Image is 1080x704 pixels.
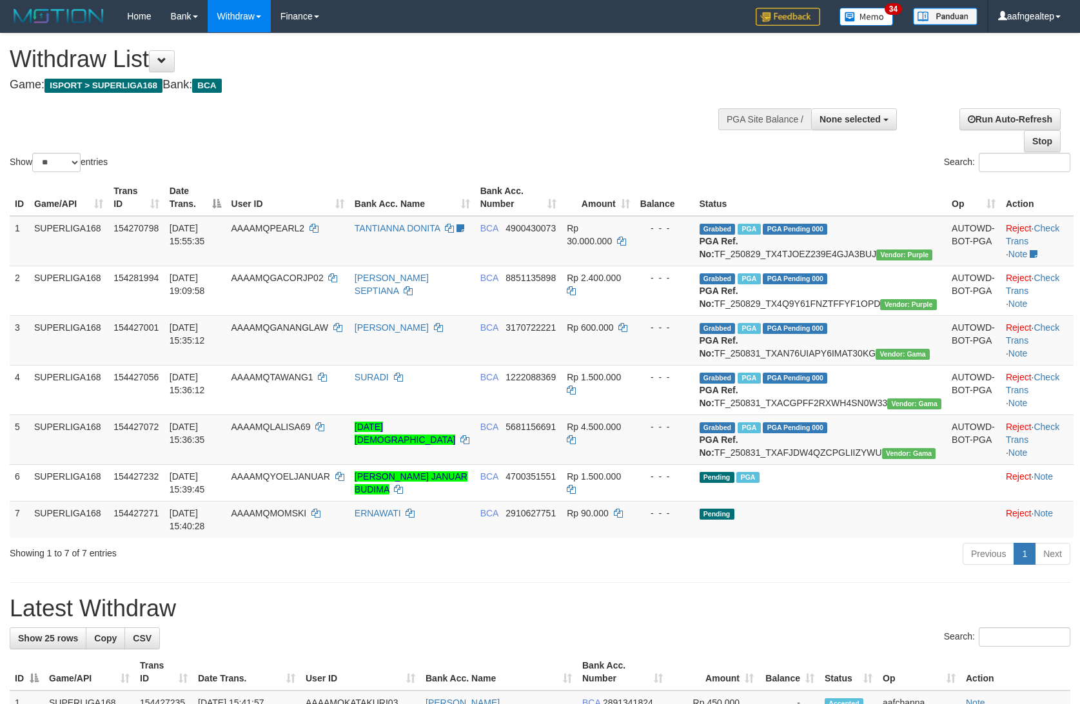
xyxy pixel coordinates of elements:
[170,223,205,246] span: [DATE] 15:55:35
[694,415,947,464] td: TF_250831_TXAFJDW4QZCPGLIIZYWU
[475,179,562,216] th: Bank Acc. Number: activate to sort column ascending
[567,508,609,518] span: Rp 90.000
[231,422,311,432] span: AAAAMQLALISA69
[947,415,1001,464] td: AUTOWD-BOT-PGA
[763,323,827,334] span: PGA Pending
[226,179,349,216] th: User ID: activate to sort column ascending
[10,596,1070,621] h1: Latest Withdraw
[1001,179,1074,216] th: Action
[10,654,44,690] th: ID: activate to sort column descending
[1008,447,1028,458] a: Note
[506,372,556,382] span: Copy 1222088369 to clipboard
[113,508,159,518] span: 154427271
[640,470,689,483] div: - - -
[113,422,159,432] span: 154427072
[700,224,736,235] span: Grabbed
[355,273,429,296] a: [PERSON_NAME] SEPTIANA
[1001,501,1074,538] td: ·
[700,236,738,259] b: PGA Ref. No:
[10,6,108,26] img: MOTION_logo.png
[577,654,668,690] th: Bank Acc. Number: activate to sort column ascending
[567,273,621,283] span: Rp 2.400.000
[756,8,820,26] img: Feedback.jpg
[738,224,760,235] span: Marked by aafmaleo
[355,471,467,494] a: [PERSON_NAME] JANUAR BUDIMA
[963,543,1014,565] a: Previous
[29,179,108,216] th: Game/API: activate to sort column ascending
[44,79,162,93] span: ISPORT > SUPERLIGA168
[506,273,556,283] span: Copy 8851135898 to clipboard
[913,8,977,25] img: panduan.png
[231,471,330,482] span: AAAAMQYOELJANUAR
[170,273,205,296] span: [DATE] 19:09:58
[94,633,117,643] span: Copy
[718,108,811,130] div: PGA Site Balance /
[170,422,205,445] span: [DATE] 15:36:35
[738,273,760,284] span: Marked by aafnonsreyleab
[700,472,734,483] span: Pending
[700,385,738,408] b: PGA Ref. No:
[640,420,689,433] div: - - -
[1001,365,1074,415] td: · ·
[10,501,29,538] td: 7
[44,654,135,690] th: Game/API: activate to sort column ascending
[567,223,612,246] span: Rp 30.000.000
[640,222,689,235] div: - - -
[113,471,159,482] span: 154427232
[640,321,689,334] div: - - -
[480,223,498,233] span: BCA
[10,179,29,216] th: ID
[763,373,827,384] span: PGA Pending
[694,315,947,365] td: TF_250831_TXAN76UIAPY6IMAT30KG
[1006,322,1059,346] a: Check Trans
[738,422,760,433] span: Marked by aafsoycanthlai
[1001,464,1074,501] td: ·
[882,448,936,459] span: Vendor URL: https://trx31.1velocity.biz
[170,372,205,395] span: [DATE] 15:36:12
[10,79,707,92] h4: Game: Bank:
[763,422,827,433] span: PGA Pending
[947,315,1001,365] td: AUTOWD-BOT-PGA
[876,249,932,260] span: Vendor URL: https://trx4.1velocity.biz
[1001,315,1074,365] td: · ·
[694,266,947,315] td: TF_250829_TX4Q9Y61FNZTFFYF1OPD
[694,216,947,266] td: TF_250829_TX4TJOEZ239E4GJA3BUJ
[10,627,86,649] a: Show 25 rows
[839,8,894,26] img: Button%20Memo.svg
[355,422,456,445] a: [DATE][DEMOGRAPHIC_DATA]
[29,365,108,415] td: SUPERLIGA168
[763,273,827,284] span: PGA Pending
[10,464,29,501] td: 6
[10,216,29,266] td: 1
[635,179,694,216] th: Balance
[700,335,738,358] b: PGA Ref. No:
[811,108,897,130] button: None selected
[700,273,736,284] span: Grabbed
[1008,398,1028,408] a: Note
[1001,216,1074,266] td: · ·
[1008,249,1028,259] a: Note
[947,179,1001,216] th: Op: activate to sort column ascending
[1001,266,1074,315] td: · ·
[944,627,1070,647] label: Search:
[170,322,205,346] span: [DATE] 15:35:12
[1034,471,1053,482] a: Note
[29,266,108,315] td: SUPERLIGA168
[10,46,707,72] h1: Withdraw List
[231,372,313,382] span: AAAAMQTAWANG1
[32,153,81,172] select: Showentries
[29,501,108,538] td: SUPERLIGA168
[300,654,420,690] th: User ID: activate to sort column ascending
[736,472,759,483] span: Marked by aafsoycanthlai
[885,3,902,15] span: 34
[18,633,78,643] span: Show 25 rows
[820,114,881,124] span: None selected
[738,373,760,384] span: Marked by aafsoycanthlai
[878,654,961,690] th: Op: activate to sort column ascending
[29,415,108,464] td: SUPERLIGA168
[562,179,635,216] th: Amount: activate to sort column ascending
[506,508,556,518] span: Copy 2910627751 to clipboard
[668,654,759,690] th: Amount: activate to sort column ascending
[1008,348,1028,358] a: Note
[700,509,734,520] span: Pending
